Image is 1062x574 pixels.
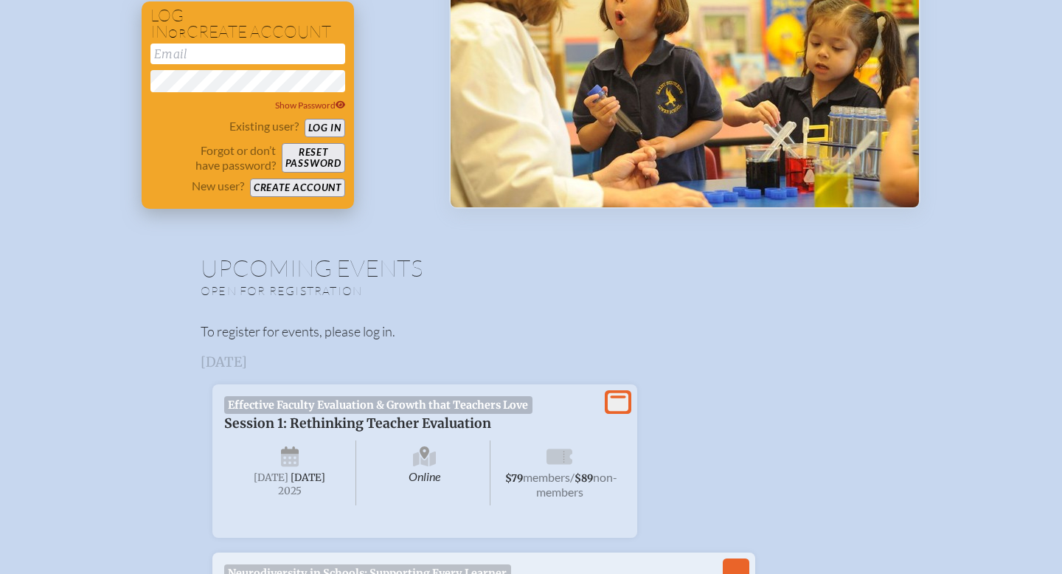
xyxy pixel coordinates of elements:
[201,355,861,370] h3: [DATE]
[291,471,325,484] span: [DATE]
[250,179,345,197] button: Create account
[536,470,618,499] span: non-members
[168,26,187,41] span: or
[192,179,244,193] p: New user?
[254,471,288,484] span: [DATE]
[305,119,345,137] button: Log in
[201,256,861,280] h1: Upcoming Events
[150,7,345,41] h1: Log in create account
[575,472,593,485] span: $89
[275,100,346,111] span: Show Password
[150,44,345,64] input: Email
[359,440,491,505] span: Online
[236,485,344,497] span: 2025
[282,143,345,173] button: Resetpassword
[224,415,491,432] span: Session 1: Rethinking Teacher Evaluation
[224,396,532,414] span: Effective Faculty Evaluation & Growth that Teachers Love
[229,119,299,134] p: Existing user?
[570,470,575,484] span: /
[505,472,523,485] span: $79
[201,322,861,342] p: To register for events, please log in.
[150,143,276,173] p: Forgot or don’t have password?
[523,470,570,484] span: members
[201,283,590,298] p: Open for registration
